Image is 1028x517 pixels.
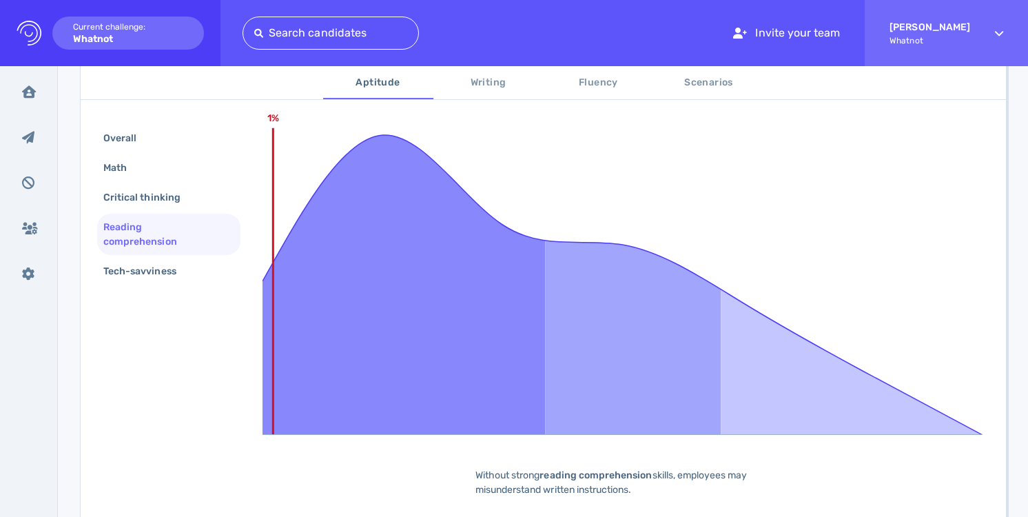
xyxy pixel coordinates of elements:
span: Whatnot [890,36,970,45]
span: Writing [442,74,535,92]
div: Reading comprehension [101,217,226,252]
div: Math [101,158,143,178]
div: Without strong skills, employees may misunderstand written instructions. [454,468,799,497]
span: Fluency [552,74,646,92]
span: Aptitude [331,74,425,92]
text: 1% [267,112,279,124]
b: reading comprehension [539,469,652,481]
div: Tech-savviness [101,261,193,281]
div: Overall [101,128,153,148]
strong: [PERSON_NAME] [890,21,970,33]
span: Scenarios [662,74,756,92]
div: Critical thinking [101,187,197,207]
